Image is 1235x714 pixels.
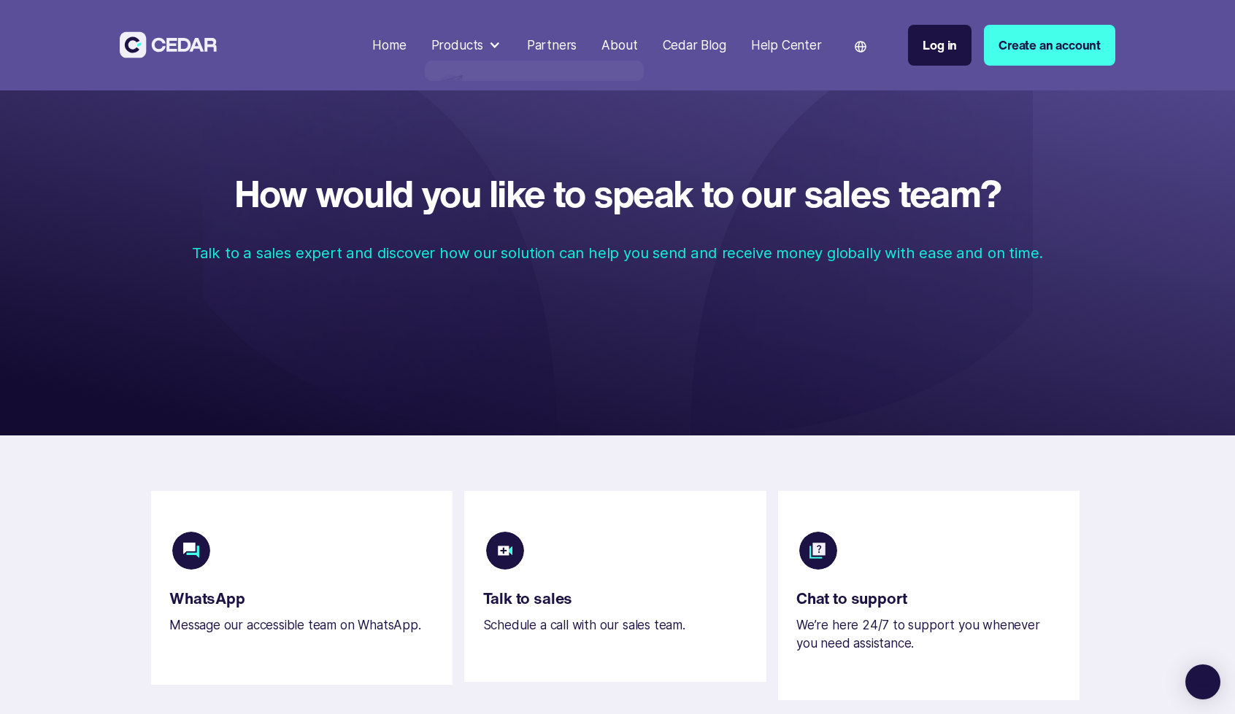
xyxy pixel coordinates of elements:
a: Partners [520,28,583,62]
a: Send [475,79,631,98]
div: We’re here 24/7 to support you whenever you need assistance. [796,616,1061,652]
a: Talk to salesSchedule a call with our sales team. [464,491,766,700]
div: WhatsApp [169,591,245,606]
div: Message our accessible team on WhatsApp.‍ [169,616,421,634]
div: Open Intercom Messenger [1185,664,1220,699]
a: WhatsAppMessage our accessible team on WhatsApp.‍ [151,491,453,700]
a: Create an account [984,25,1115,66]
div: Schedule a call with our sales team. [483,616,685,634]
div: About [601,36,637,55]
strong: How would you like to speak to our sales team? [234,166,1001,220]
a: About [596,28,644,62]
div: Products [425,30,508,61]
a: Home [366,28,412,62]
div: Log in [923,36,957,55]
a: Help Center [745,28,828,62]
div: Help Center [751,36,822,55]
img: world icon [855,41,866,53]
a: Log in [908,25,972,66]
div: Products [431,36,484,55]
a: Cedar Blog [656,28,732,62]
div: Chat to support [796,591,907,606]
nav: Products [425,61,643,81]
div: Partners [527,36,577,55]
p: Talk to a sales expert and discover how our solution can help you send and receive money globally... [192,242,1044,265]
a: Chat to supportWe’re here 24/7 to support you whenever you need assistance. [778,491,1080,700]
div: Home [372,36,406,55]
div: Talk to sales [483,591,573,606]
div: Cedar Blog [663,36,726,55]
